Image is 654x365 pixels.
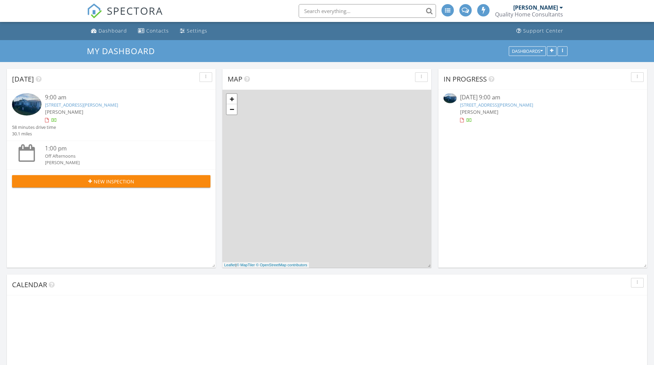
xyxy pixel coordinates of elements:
a: © MapTiler [237,263,255,267]
div: | [222,262,309,268]
a: 9:00 am [STREET_ADDRESS][PERSON_NAME] [PERSON_NAME] 58 minutes drive time 30.1 miles [12,93,210,137]
div: Dashboards [512,49,543,53]
a: SPECTORA [87,9,163,24]
button: New Inspection [12,175,210,187]
div: Settings [187,27,207,34]
button: Dashboards [509,46,546,56]
a: [STREET_ADDRESS][PERSON_NAME] [45,102,118,108]
div: [PERSON_NAME] [45,159,194,166]
span: Map [228,74,242,84]
div: [DATE] 9:00 am [460,93,626,102]
img: 9540914%2Fcover_photos%2FPKE2bYpyGYq3ecqfDNGG%2Fsmall.jpg [444,93,457,103]
div: 1:00 pm [45,144,194,153]
span: SPECTORA [107,3,163,18]
a: Support Center [514,25,566,37]
div: 9:00 am [45,93,194,102]
span: In Progress [444,74,487,84]
a: Contacts [135,25,172,37]
div: 30.1 miles [12,131,56,137]
input: Search everything... [299,4,436,18]
div: [PERSON_NAME] [513,4,558,11]
span: Calendar [12,280,47,289]
span: New Inspection [94,178,134,185]
a: Leaflet [224,263,236,267]
a: [DATE] 9:00 am [STREET_ADDRESS][PERSON_NAME] [PERSON_NAME] [444,93,642,124]
div: 58 minutes drive time [12,124,56,131]
a: Zoom out [227,104,237,114]
div: Dashboard [99,27,127,34]
a: Zoom in [227,94,237,104]
span: [PERSON_NAME] [460,109,498,115]
div: Off Afternoons [45,153,194,159]
span: [DATE] [12,74,34,84]
a: Dashboard [88,25,130,37]
a: My Dashboard [87,45,161,57]
img: 9540914%2Fcover_photos%2FPKE2bYpyGYq3ecqfDNGG%2Fsmall.jpg [12,93,42,115]
a: Settings [177,25,210,37]
div: Quality Home Consultants [495,11,563,18]
a: © OpenStreetMap contributors [256,263,307,267]
span: [PERSON_NAME] [45,109,83,115]
img: The Best Home Inspection Software - Spectora [87,3,102,19]
a: [STREET_ADDRESS][PERSON_NAME] [460,102,533,108]
div: Contacts [146,27,169,34]
div: Support Center [523,27,563,34]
